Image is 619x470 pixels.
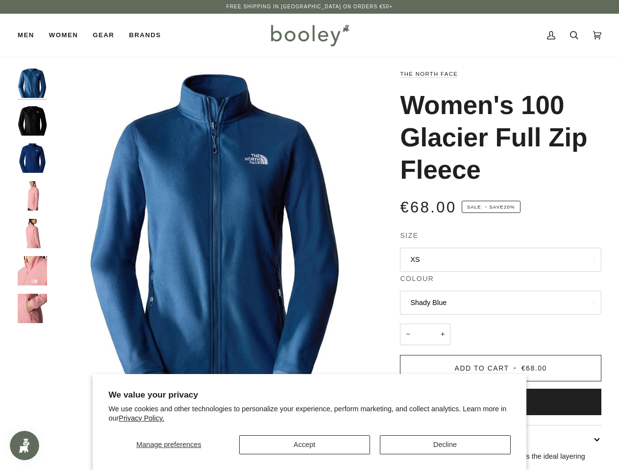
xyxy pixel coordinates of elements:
img: Booley [267,21,352,49]
em: • [483,204,490,210]
span: Women [49,30,78,40]
span: Men [18,30,34,40]
img: The North Face Women's 100 Glacier Full Zip - Booley Galway [18,294,47,323]
h2: We value your privacy [108,390,510,400]
p: Free Shipping in [GEOGRAPHIC_DATA] on Orders €50+ [226,3,393,11]
input: Quantity [400,324,450,346]
span: Save [462,201,520,213]
a: Brands [122,14,168,57]
span: Gear [93,30,114,40]
a: Gear [85,14,122,57]
button: XS [400,248,601,272]
img: The North Face Women's 100 Glacier Full Zip Shady Blue - Booley Galway [18,69,47,98]
img: The North Face Women's 100 Glacier Full Zip - Booley Galway [18,219,47,248]
span: 20% [504,204,515,210]
span: Brands [129,30,161,40]
iframe: Button to open loyalty program pop-up [10,431,39,460]
button: Manage preferences [108,435,229,454]
a: Men [18,14,42,57]
button: Accept [239,435,370,454]
button: Decline [380,435,511,454]
img: Women's 100 Glacier Full Zip Fleece [18,106,47,136]
span: Size [400,231,418,241]
img: The North Face Women's 100 Glacier Full Zip - Booley Galway [18,181,47,211]
img: The North Face Women's 100 Glacier Full Zip - Booley Galway [18,256,47,285]
span: Sale [467,204,481,210]
button: Shady Blue [400,291,601,315]
p: We use cookies and other technologies to personalize your experience, perform marketing, and coll... [108,404,510,423]
a: The North Face [400,71,458,77]
span: • [512,364,519,372]
h1: Women's 100 Glacier Full Zip Fleece [400,89,594,186]
img: The North Face Women's 100 Glacier Full Zip Fleece Estate Blue - Booley Galway [18,143,47,173]
button: + [435,324,450,346]
button: − [400,324,416,346]
a: Privacy Policy. [119,414,164,422]
button: Add to Cart • €68.00 [400,355,601,381]
a: Women [42,14,85,57]
span: Add to Cart [455,364,509,372]
span: €68.00 [400,199,456,216]
div: The North Face Women's 100 Glacier Full Zip Shady Blue - Booley Galway [52,69,382,399]
span: Colour [400,274,434,284]
span: €68.00 [521,364,547,372]
img: The North Face Women&#39;s 100 Glacier Full Zip Shady Blue - Booley Galway [52,69,382,399]
span: Manage preferences [136,441,201,448]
